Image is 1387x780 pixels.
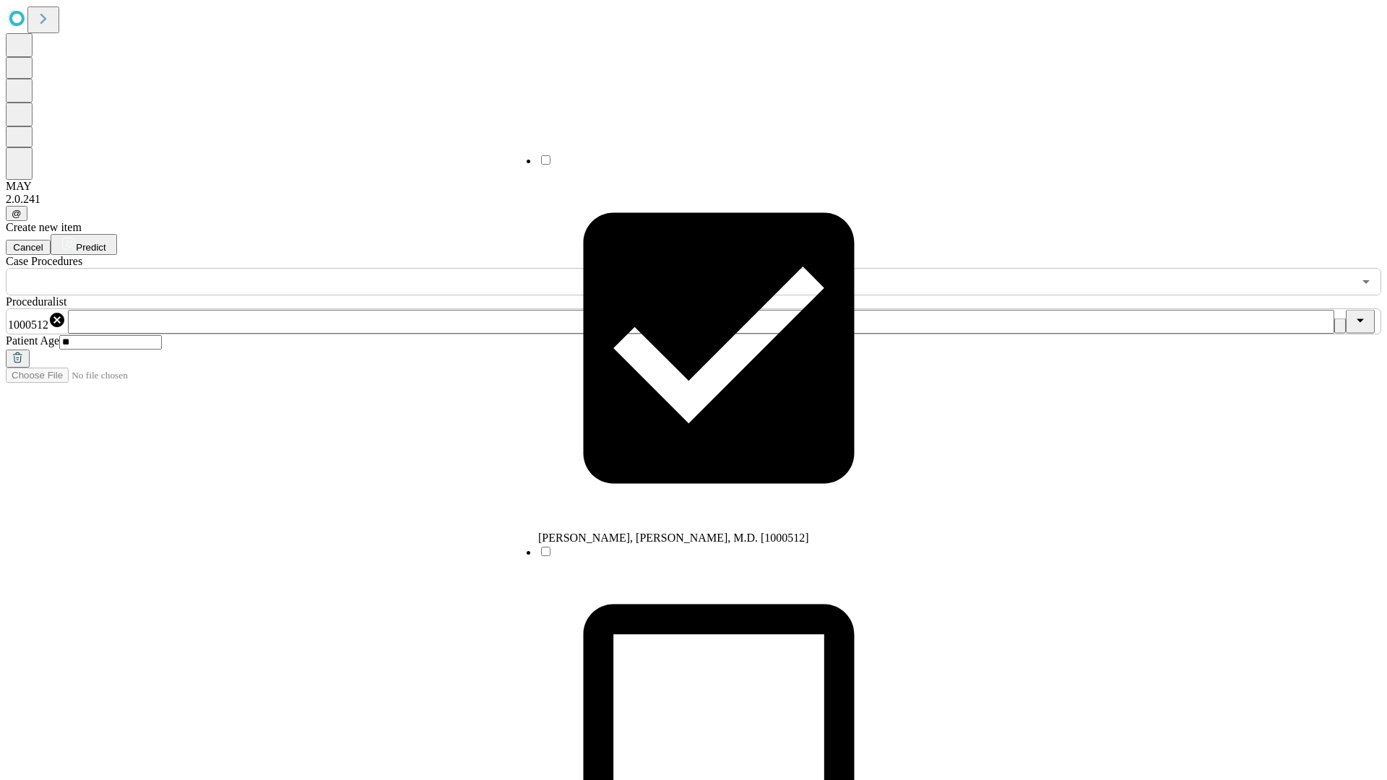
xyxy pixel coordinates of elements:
[1334,318,1346,334] button: Clear
[76,242,105,253] span: Predict
[6,221,82,233] span: Create new item
[6,180,1381,193] div: MAY
[6,295,66,308] span: Proceduralist
[6,255,82,267] span: Scheduled Procedure
[8,318,48,331] span: 1000512
[6,334,59,347] span: Patient Age
[6,240,51,255] button: Cancel
[8,311,66,331] div: 1000512
[6,206,27,221] button: @
[538,532,809,544] span: [PERSON_NAME], [PERSON_NAME], M.D. [1000512]
[1346,310,1375,334] button: Close
[51,234,117,255] button: Predict
[12,208,22,219] span: @
[6,193,1381,206] div: 2.0.241
[13,242,43,253] span: Cancel
[1356,272,1376,292] button: Open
